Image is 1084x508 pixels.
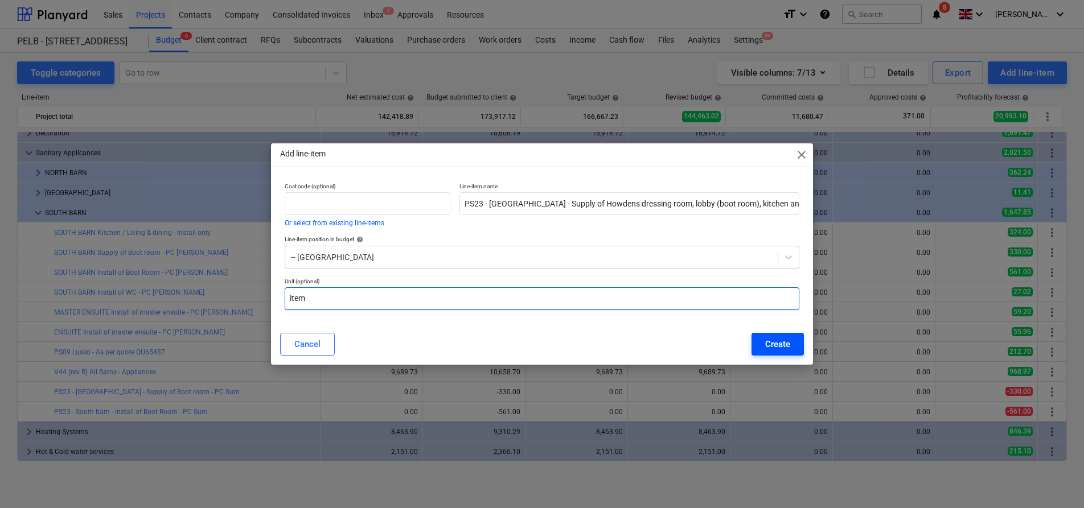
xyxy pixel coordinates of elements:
div: Line-item position in budget [285,236,799,243]
div: Cancel [294,337,321,352]
p: Line-item name [459,183,799,192]
button: Cancel [280,333,335,356]
div: Create [765,337,790,352]
p: Add line-item [280,148,326,160]
span: close [795,148,808,162]
p: Unit (optional) [285,278,799,287]
button: Create [752,333,804,356]
p: Cost code (optional) [285,183,450,192]
span: help [354,236,363,243]
input: Unit (optional) [285,287,799,310]
button: Or select from existing line-items [285,220,384,226]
